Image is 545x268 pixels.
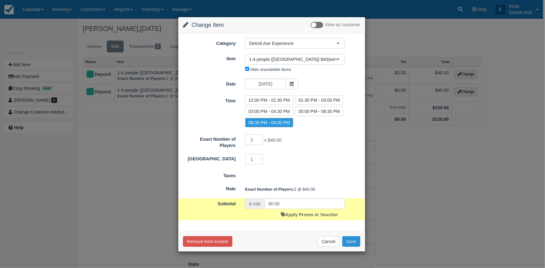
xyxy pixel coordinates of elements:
div: 2 @ $40.00 [240,184,365,194]
label: 12:00 PM - 01:30 PM [245,95,293,105]
a: Apply Promo or Voucher [281,212,338,217]
button: 1-4 people ([GEOGRAPHIC_DATA]) $40/person (8) [245,54,345,65]
span: x $40.00 [264,138,281,143]
label: Hide unavailable items [250,67,291,72]
label: 05:00 PM - 06:30 PM [295,107,343,116]
label: Exact Number of Players [178,134,240,149]
label: Rate [178,183,240,192]
input: Exact Number of Players [245,134,263,145]
button: Detroit Axe Experience [245,38,345,49]
span: 1-4 people ([GEOGRAPHIC_DATA]) $40/person (8) [249,56,337,62]
label: 01:30 PM - 03:00 PM [295,95,343,105]
span: View as customer [325,22,360,27]
label: Subtotal [178,198,240,207]
input: Shared Arena [245,154,263,165]
label: 06:30 PM - 08:00 PM [245,118,293,127]
label: Date [178,79,240,87]
button: Save [342,236,360,247]
label: Category [178,38,240,47]
button: Remove from Invoice [183,236,232,247]
span: Detroit Axe Experience [249,40,337,46]
button: Cancel [318,236,339,247]
strong: Exact Number of Players [245,187,294,192]
label: Shared Arena [178,153,240,162]
label: 03:00 PM - 04:30 PM [245,107,293,116]
span: Change Item [192,22,224,28]
label: Item [178,53,240,62]
label: Taxes [178,170,240,179]
small: $ USD [249,202,261,206]
label: Time [178,95,240,104]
